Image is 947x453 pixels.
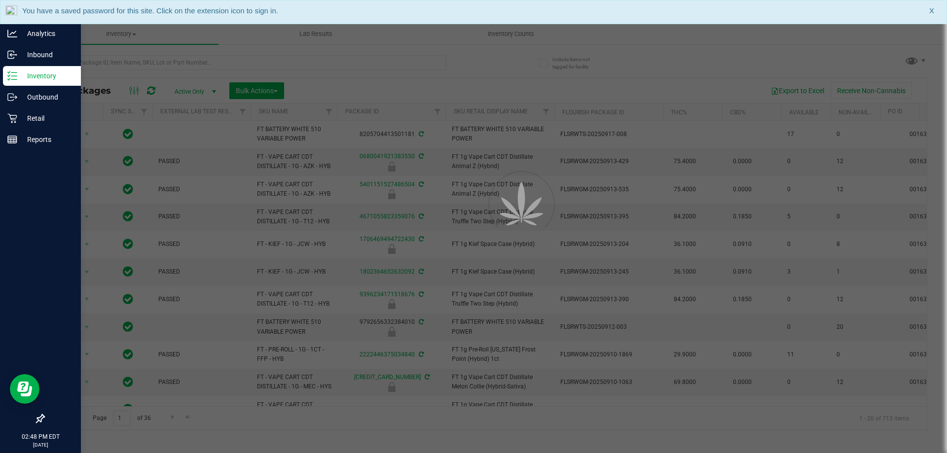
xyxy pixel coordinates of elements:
p: Reports [17,134,76,145]
p: Analytics [17,28,76,39]
p: Retail [17,112,76,124]
inline-svg: Outbound [7,92,17,102]
inline-svg: Reports [7,135,17,144]
p: 02:48 PM EDT [4,432,76,441]
p: Inbound [17,49,76,61]
span: You have a saved password for this site. Click on the extension icon to sign in. [22,6,278,15]
span: X [929,5,934,17]
p: [DATE] [4,441,76,449]
inline-svg: Retail [7,113,17,123]
iframe: Resource center [10,374,39,404]
inline-svg: Analytics [7,29,17,38]
inline-svg: Inbound [7,50,17,60]
p: Outbound [17,91,76,103]
inline-svg: Inventory [7,71,17,81]
p: Inventory [17,70,76,82]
